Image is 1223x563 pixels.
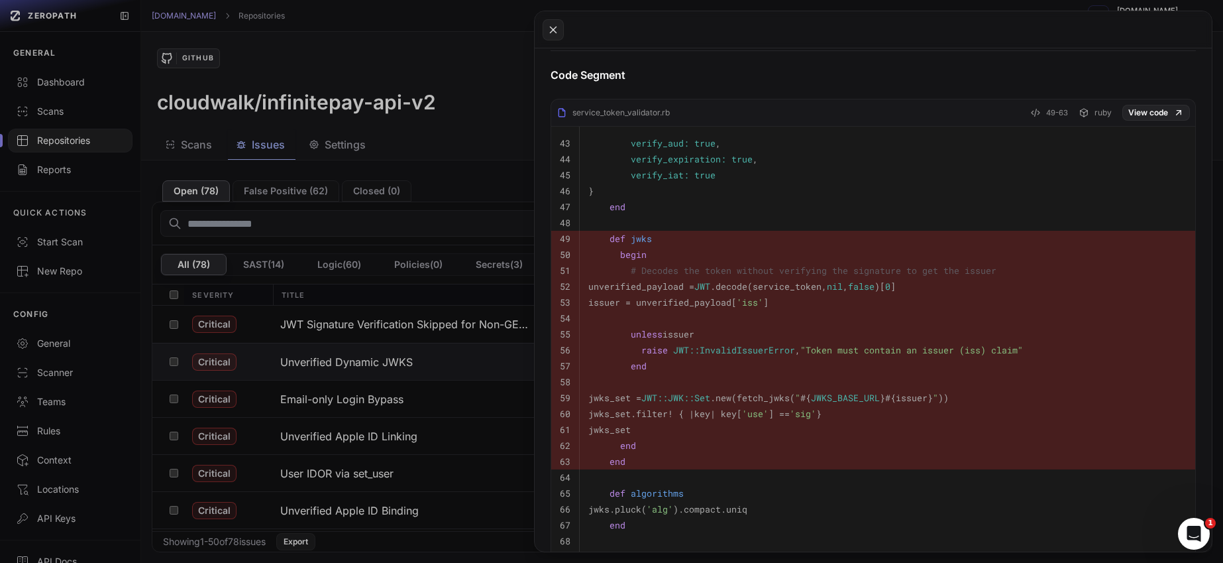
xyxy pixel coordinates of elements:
[694,169,716,181] span: true
[560,312,570,324] code: 54
[663,392,684,404] span: :JWK
[731,153,753,165] span: true
[673,344,689,356] span: JWT
[631,487,684,499] span: algorithms
[684,392,689,404] span: :
[588,281,896,292] code: unverified_payload = .decode(service_token, , )[ ]
[560,265,570,277] code: 51
[631,169,689,181] span: verify_iat:
[610,233,625,245] span: def
[631,153,726,165] span: verify_expiration:
[588,328,694,340] code: issuer
[800,392,885,404] span: #{ }
[560,408,570,420] code: 60
[560,360,570,372] code: 57
[657,392,663,404] span: :
[689,344,694,356] span: :
[737,296,763,308] span: 'iss'
[560,281,570,292] code: 52
[560,296,570,308] code: 53
[588,185,594,197] code: }
[631,233,652,245] span: jwks
[588,296,769,308] code: issuer = unverified_payload[ ]
[610,519,625,531] span: end
[795,392,938,404] span: " "
[588,344,1023,356] code: ,
[641,392,657,404] span: JWT
[631,360,647,372] span: end
[560,376,570,388] code: 58
[560,424,570,436] code: 61
[560,503,570,515] code: 66
[694,344,795,356] span: :InvalidIssuerError
[560,440,570,452] code: 62
[620,440,636,452] span: end
[560,328,570,340] code: 55
[610,201,625,213] span: end
[885,392,933,404] span: #{issuer}
[1178,518,1210,550] iframe: Intercom live chat
[827,281,843,292] span: nil
[848,281,875,292] span: false
[560,344,570,356] code: 56
[560,249,570,261] code: 50
[694,281,710,292] span: JWT
[631,265,996,277] span: # Decodes the token without verifying the signature to get the issuer
[560,535,570,547] code: 68
[641,344,668,356] span: raise
[588,153,758,165] code: ,
[588,392,949,404] code: jwks_set = .new(fetch_jwks( ))
[560,169,570,181] code: 45
[560,392,570,404] code: 59
[588,408,822,420] code: jwks_set.filter! { | | key[ ] == }
[560,201,570,213] code: 47
[560,487,570,499] code: 65
[790,408,816,420] span: 'sig'
[689,392,710,404] span: :Set
[885,281,890,292] span: 0
[560,153,570,165] code: 44
[800,344,1023,356] span: "Token must contain an issuer (iss) claim"
[560,456,570,468] code: 63
[631,328,663,340] span: unless
[560,217,570,229] code: 48
[560,185,570,197] code: 46
[647,503,673,515] span: 'alg'
[610,487,625,499] span: def
[811,392,880,404] span: JWKS_BASE_URL
[560,471,570,483] code: 64
[694,408,710,420] span: key
[588,424,631,436] code: jwks_set
[610,456,625,468] span: end
[588,503,747,515] code: jwks.pluck( ).compact.uniq
[560,233,570,245] code: 49
[742,408,769,420] span: 'use'
[560,519,570,531] code: 67
[620,249,647,261] span: begin
[1205,518,1216,529] span: 1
